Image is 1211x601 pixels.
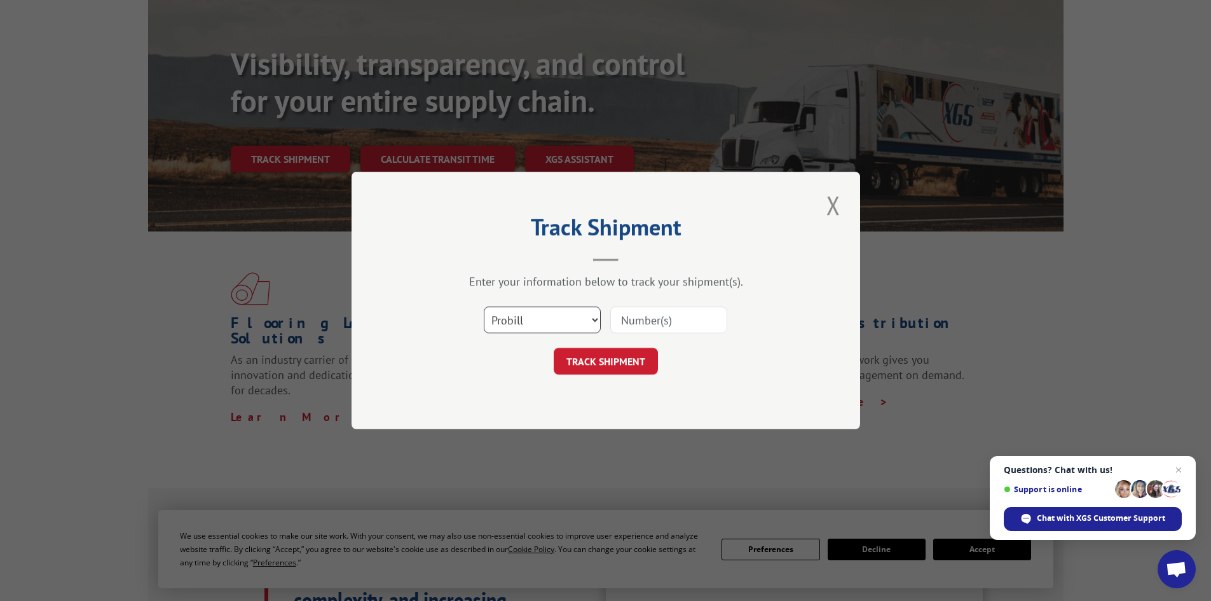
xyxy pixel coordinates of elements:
[1004,465,1182,475] span: Questions? Chat with us!
[554,348,658,375] button: TRACK SHIPMENT
[1158,550,1196,588] a: Open chat
[415,218,797,242] h2: Track Shipment
[610,307,727,333] input: Number(s)
[823,188,844,223] button: Close modal
[1004,507,1182,531] span: Chat with XGS Customer Support
[1037,513,1165,524] span: Chat with XGS Customer Support
[1004,485,1111,494] span: Support is online
[415,274,797,289] div: Enter your information below to track your shipment(s).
